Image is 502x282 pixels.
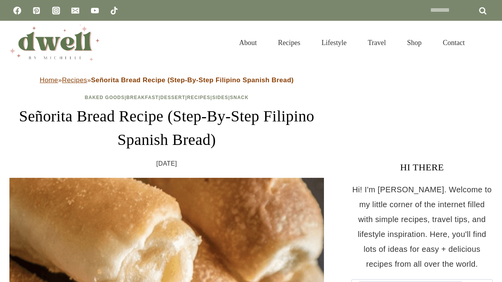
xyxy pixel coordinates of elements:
[126,95,158,100] a: Breakfast
[229,29,267,56] a: About
[212,95,228,100] a: Sides
[160,95,186,100] a: Dessert
[40,76,294,84] span: » »
[230,95,249,100] a: Snack
[351,160,493,174] h3: HI THERE
[85,95,125,100] a: Baked Goods
[229,29,475,56] nav: Primary Navigation
[432,29,475,56] a: Contact
[311,29,357,56] a: Lifestyle
[87,3,103,18] a: YouTube
[9,105,324,152] h1: Señorita Bread Recipe (Step-By-Step Filipino Spanish Bread)
[9,3,25,18] a: Facebook
[85,95,249,100] span: | | | | |
[67,3,83,18] a: Email
[9,25,100,61] img: DWELL by michelle
[479,36,493,49] button: View Search Form
[267,29,311,56] a: Recipes
[48,3,64,18] a: Instagram
[156,158,177,170] time: [DATE]
[40,76,58,84] a: Home
[62,76,87,84] a: Recipes
[91,76,294,84] strong: Señorita Bread Recipe (Step-By-Step Filipino Spanish Bread)
[29,3,44,18] a: Pinterest
[187,95,211,100] a: Recipes
[397,29,432,56] a: Shop
[357,29,397,56] a: Travel
[106,3,122,18] a: TikTok
[351,182,493,271] p: Hi! I'm [PERSON_NAME]. Welcome to my little corner of the internet filled with simple recipes, tr...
